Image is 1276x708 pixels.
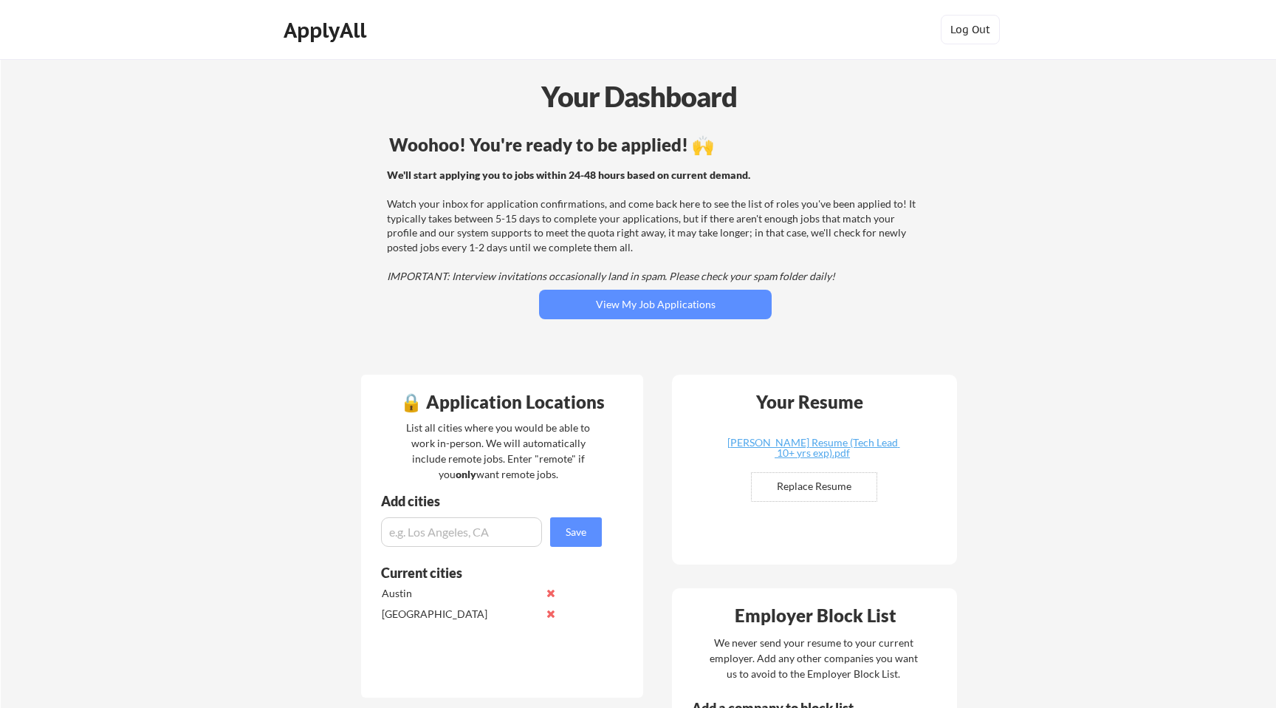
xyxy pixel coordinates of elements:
[387,168,919,284] div: Watch your inbox for application confirmations, and come back here to see the list of roles you'v...
[678,607,953,624] div: Employer Block List
[941,15,1000,44] button: Log Out
[1,75,1276,118] div: Your Dashboard
[550,517,602,547] button: Save
[381,566,586,579] div: Current cities
[397,420,600,482] div: List all cities where you would be able to work in-person. We will automatically include remote j...
[382,607,538,622] div: [GEOGRAPHIC_DATA]
[724,438,900,460] a: [PERSON_NAME] Resume (Tech Lead 10+ yrs exp).pdf
[284,18,371,43] div: ApplyAll
[381,494,606,508] div: Add cities
[389,136,922,154] div: Woohoo! You're ready to be applied! 🙌
[708,635,919,681] div: We never send your resume to your current employer. Add any other companies you want us to avoid ...
[456,468,476,480] strong: only
[387,169,750,181] strong: We'll start applying you to jobs within 24-48 hours based on current demand.
[365,393,639,411] div: 🔒 Application Locations
[382,586,538,601] div: Austin
[539,290,772,319] button: View My Job Applications
[724,438,900,458] div: [PERSON_NAME] Resume (Tech Lead 10+ yrs exp).pdf
[381,517,542,547] input: e.g. Los Angeles, CA
[736,393,882,411] div: Your Resume
[387,270,835,282] em: IMPORTANT: Interview invitations occasionally land in spam. Please check your spam folder daily!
